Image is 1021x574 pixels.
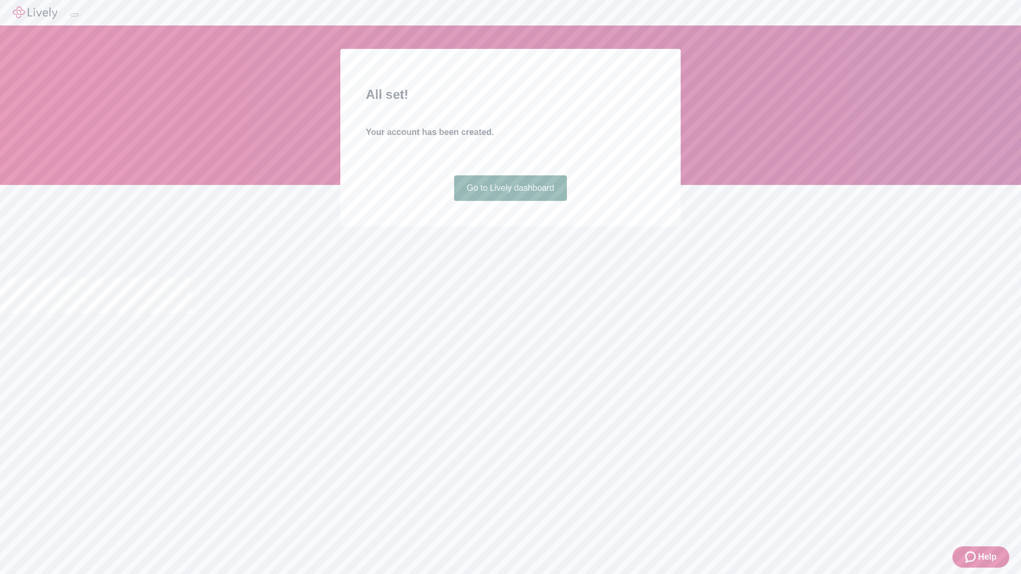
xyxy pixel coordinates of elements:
[978,551,997,563] span: Help
[70,13,79,16] button: Log out
[13,6,57,19] img: Lively
[454,175,567,201] a: Go to Lively dashboard
[952,546,1009,568] button: Zendesk support iconHelp
[366,126,655,139] h4: Your account has been created.
[366,85,655,104] h2: All set!
[965,551,978,563] svg: Zendesk support icon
